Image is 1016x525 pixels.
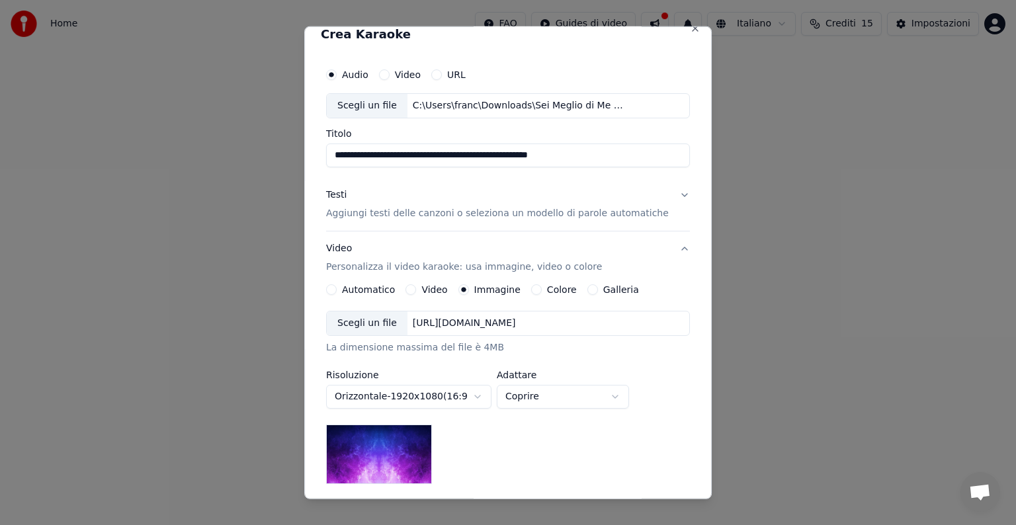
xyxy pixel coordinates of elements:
[407,99,632,112] div: C:\Users\franc\Downloads\Sei Meglio di Me S9 MST D Cut ([DOMAIN_NAME]).mp3
[326,129,690,138] label: Titolo
[497,370,629,380] label: Adattare
[326,178,690,231] button: TestiAggiungi testi delle canzoni o seleziona un modello di parole automatiche
[327,94,407,118] div: Scegli un file
[342,285,395,294] label: Automatico
[407,317,521,330] div: [URL][DOMAIN_NAME]
[326,242,602,274] div: Video
[547,285,577,294] label: Colore
[326,231,690,284] button: VideoPersonalizza il video karaoke: usa immagine, video o colore
[326,188,347,202] div: Testi
[395,70,421,79] label: Video
[326,261,602,274] p: Personalizza il video karaoke: usa immagine, video o colore
[326,370,491,380] label: Risoluzione
[326,207,669,220] p: Aggiungi testi delle canzoni o seleziona un modello di parole automatiche
[327,311,407,335] div: Scegli un file
[321,28,695,40] h2: Crea Karaoke
[474,285,521,294] label: Immagine
[342,70,368,79] label: Audio
[421,285,447,294] label: Video
[603,285,639,294] label: Galleria
[326,341,690,354] div: La dimensione massima del file è 4MB
[447,70,466,79] label: URL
